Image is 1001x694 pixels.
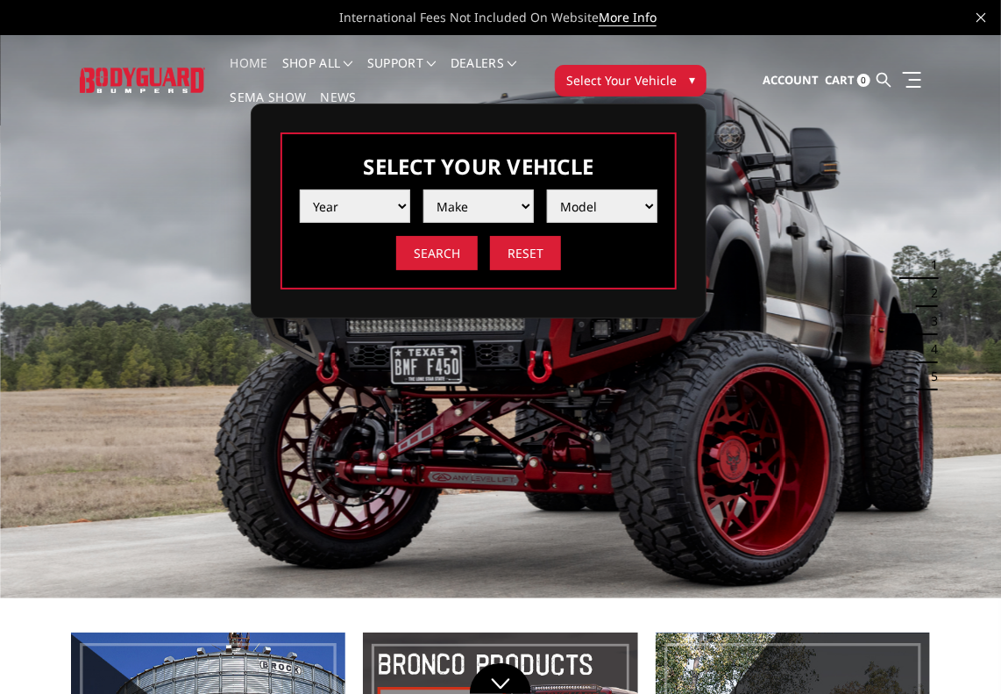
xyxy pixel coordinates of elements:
[920,363,938,391] button: 5 of 5
[490,236,561,270] input: Reset
[230,57,267,91] a: Home
[396,236,478,270] input: Search
[763,57,819,104] a: Account
[689,70,695,89] span: ▾
[857,74,870,87] span: 0
[80,68,205,92] img: BODYGUARD BUMPERS
[555,65,706,97] button: Select Your Vehicle
[825,57,870,104] a: Cart 0
[920,251,938,279] button: 1 of 5
[282,57,353,91] a: shop all
[920,335,938,363] button: 4 of 5
[367,57,437,91] a: Support
[763,72,819,88] span: Account
[913,610,1001,694] iframe: Chat Widget
[566,71,677,89] span: Select Your Vehicle
[920,279,938,307] button: 2 of 5
[451,57,517,91] a: Dealers
[825,72,855,88] span: Cart
[300,190,410,223] select: Please select the value from list.
[423,190,534,223] select: Please select the value from list.
[920,307,938,335] button: 3 of 5
[320,91,356,125] a: News
[300,152,657,181] h3: Select Your Vehicle
[230,91,306,125] a: SEMA Show
[599,9,657,26] a: More Info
